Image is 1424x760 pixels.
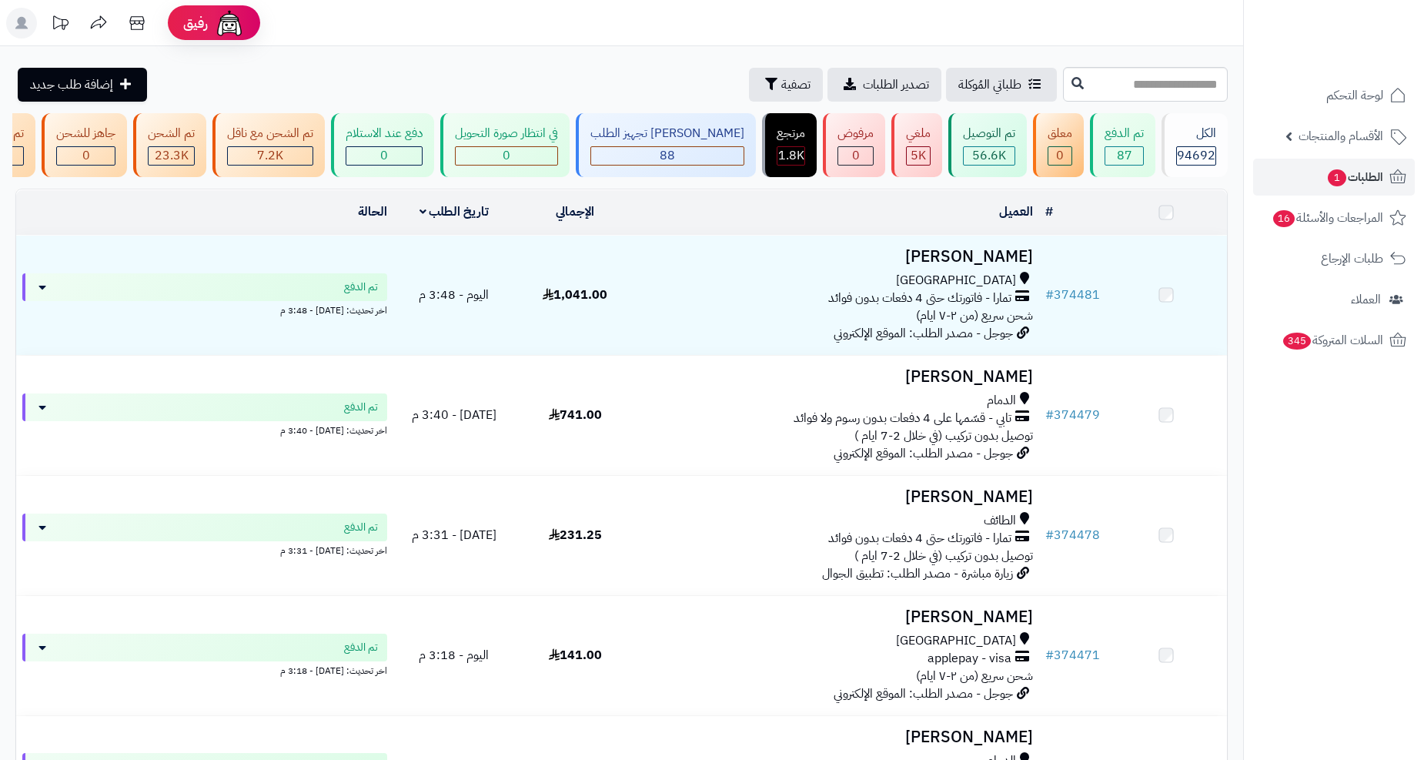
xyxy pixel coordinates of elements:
[822,564,1013,583] span: زيارة مباشرة - مصدر الطلب: تطبيق الجوال
[419,646,489,665] span: اليوم - 3:18 م
[57,147,115,165] div: 0
[1045,646,1054,665] span: #
[1045,406,1054,424] span: #
[1253,77,1415,114] a: لوحة التحكم
[911,146,926,165] span: 5K
[854,427,1033,445] span: توصيل بدون تركيب (في خلال 2-7 ايام )
[344,520,378,535] span: تم الدفع
[346,147,422,165] div: 0
[906,125,931,142] div: ملغي
[1319,12,1409,44] img: logo-2.png
[591,147,744,165] div: 88
[987,392,1016,410] span: الدمام
[18,68,147,102] a: إضافة طلب جديد
[130,113,209,177] a: تم الشحن 23.3K
[1045,286,1054,304] span: #
[412,406,496,424] span: [DATE] - 3:40 م
[22,541,387,557] div: اخر تحديث: [DATE] - 3:31 م
[30,75,113,94] span: إضافة طلب جديد
[852,146,860,165] span: 0
[837,125,874,142] div: مرفوض
[1117,146,1132,165] span: 87
[82,146,90,165] span: 0
[794,410,1011,427] span: تابي - قسّمها على 4 دفعات بدون رسوم ولا فوائد
[834,685,1013,703] span: جوجل - مصدر الطلب: الموقع الإلكتروني
[896,272,1016,290] span: [GEOGRAPHIC_DATA]
[257,146,283,165] span: 7.2K
[1045,526,1054,544] span: #
[1253,281,1415,318] a: العملاء
[642,368,1033,386] h3: [PERSON_NAME]
[549,406,602,424] span: 741.00
[328,113,437,177] a: دفع عند الاستلام 0
[1326,166,1383,188] span: الطلبات
[456,147,557,165] div: 0
[916,306,1033,325] span: شحن سريع (من ٢-٧ ايام)
[781,75,811,94] span: تصفية
[543,286,607,304] span: 1,041.00
[1272,207,1383,229] span: المراجعات والأسئلة
[642,608,1033,626] h3: [PERSON_NAME]
[56,125,115,142] div: جاهز للشحن
[928,650,1011,668] span: applepay - visa
[777,147,804,165] div: 1809
[1030,113,1087,177] a: معلق 0
[1158,113,1231,177] a: الكل94692
[22,421,387,437] div: اخر تحديث: [DATE] - 3:40 م
[209,113,328,177] a: تم الشحن مع ناقل 7.2K
[828,530,1011,547] span: تمارا - فاتورتك حتى 4 دفعات بدون فوائد
[380,146,388,165] span: 0
[1045,526,1100,544] a: #374478
[344,640,378,655] span: تم الدفع
[820,113,888,177] a: مرفوض 0
[1105,125,1144,142] div: تم الدفع
[1321,248,1383,270] span: طلبات الإرجاع
[854,547,1033,565] span: توصيل بدون تركيب (في خلال 2-7 ايام )
[1045,286,1100,304] a: #374481
[1045,646,1100,665] a: #374471
[41,8,79,42] a: تحديثات المنصة
[827,68,941,102] a: تصدير الطلبات
[419,286,489,304] span: اليوم - 3:48 م
[1327,169,1347,187] span: 1
[503,146,510,165] span: 0
[749,68,823,102] button: تصفية
[1326,85,1383,106] span: لوحة التحكم
[549,646,602,665] span: 141.00
[149,147,194,165] div: 23257
[155,146,189,165] span: 23.3K
[660,146,675,165] span: 88
[834,324,1013,343] span: جوجل - مصدر الطلب: الموقع الإلكتروني
[344,280,378,295] span: تم الدفع
[1056,146,1064,165] span: 0
[1253,199,1415,236] a: المراجعات والأسئلة16
[777,125,805,142] div: مرتجع
[642,248,1033,266] h3: [PERSON_NAME]
[228,147,313,165] div: 7223
[412,526,496,544] span: [DATE] - 3:31 م
[1351,289,1381,310] span: العملاء
[945,113,1030,177] a: تم التوصيل 56.6K
[148,125,195,142] div: تم الشحن
[999,203,1033,221] a: العميل
[896,632,1016,650] span: [GEOGRAPHIC_DATA]
[963,125,1015,142] div: تم التوصيل
[1253,322,1415,359] a: السلات المتروكة345
[420,203,490,221] a: تاريخ الطلب
[549,526,602,544] span: 231.25
[828,290,1011,307] span: تمارا - فاتورتك حتى 4 دفعات بدون فوائد
[590,125,744,142] div: [PERSON_NAME] تجهيز الطلب
[183,14,208,32] span: رفيق
[1282,330,1383,351] span: السلات المتروكة
[916,667,1033,685] span: شحن سريع (من ٢-٧ ايام)
[1105,147,1143,165] div: 87
[1253,159,1415,196] a: الطلبات1
[1176,125,1216,142] div: الكل
[437,113,573,177] a: في انتظار صورة التحويل 0
[984,512,1016,530] span: الطائف
[972,146,1006,165] span: 56.6K
[888,113,945,177] a: ملغي 5K
[346,125,423,142] div: دفع عند الاستلام
[455,125,558,142] div: في انتظار صورة التحويل
[838,147,873,165] div: 0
